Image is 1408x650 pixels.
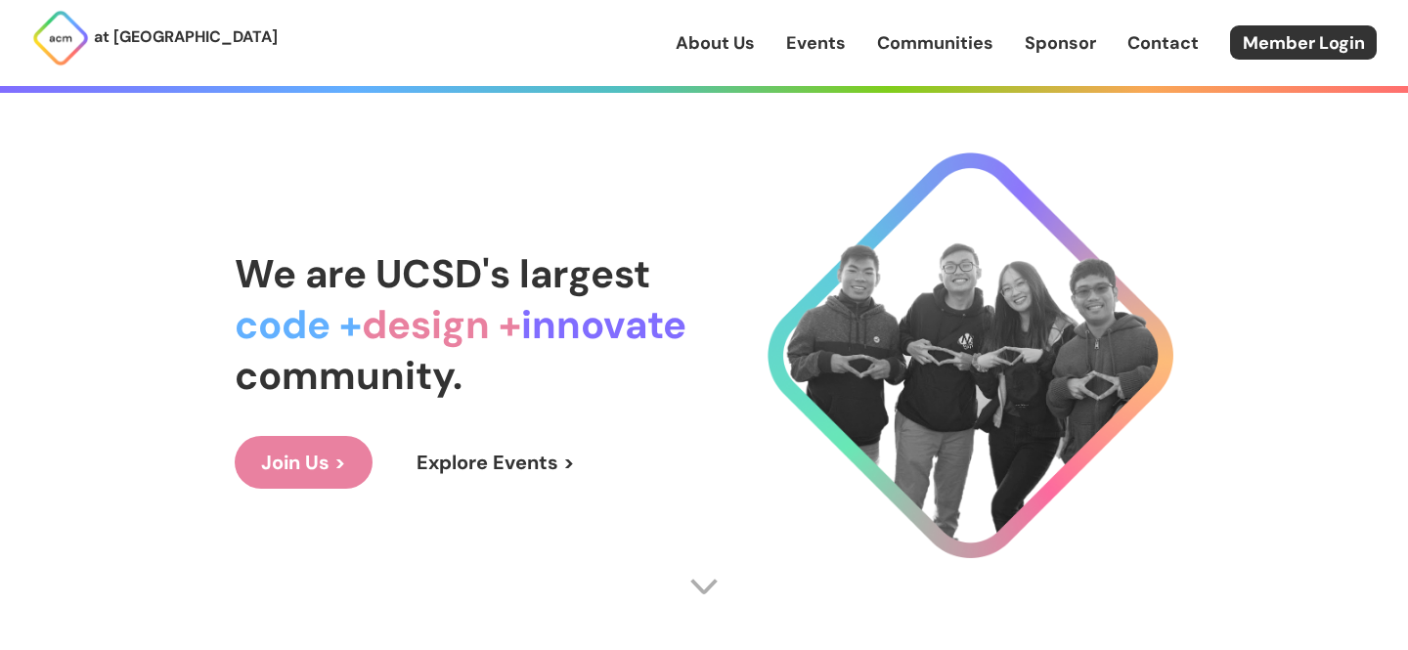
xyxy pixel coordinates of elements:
span: design + [362,299,521,350]
img: Scroll Arrow [689,572,719,601]
a: Join Us > [235,436,373,489]
span: community. [235,350,462,401]
span: code + [235,299,362,350]
a: About Us [676,30,755,56]
a: Explore Events > [390,436,601,489]
a: Sponsor [1025,30,1096,56]
a: Communities [877,30,993,56]
img: Cool Logo [768,152,1173,558]
span: We are UCSD's largest [235,248,650,299]
a: Member Login [1230,25,1377,60]
a: Events [786,30,846,56]
span: innovate [521,299,686,350]
a: at [GEOGRAPHIC_DATA] [31,9,278,67]
img: ACM Logo [31,9,90,67]
p: at [GEOGRAPHIC_DATA] [94,24,278,50]
a: Contact [1127,30,1199,56]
